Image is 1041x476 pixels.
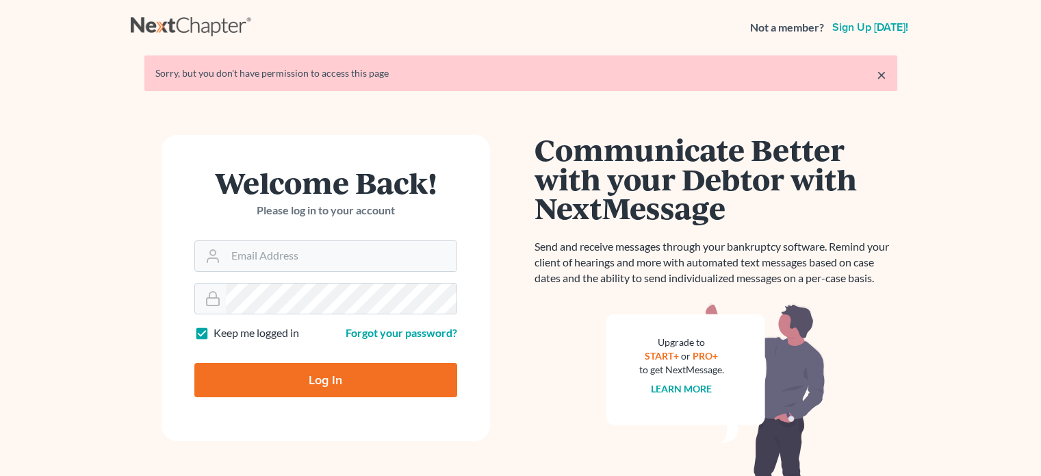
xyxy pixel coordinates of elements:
[681,350,691,362] span: or
[194,363,457,397] input: Log In
[535,239,897,286] p: Send and receive messages through your bankruptcy software. Remind your client of hearings and mo...
[651,383,712,394] a: Learn more
[639,363,724,377] div: to get NextMessage.
[194,168,457,197] h1: Welcome Back!
[645,350,679,362] a: START+
[155,66,886,80] div: Sorry, but you don't have permission to access this page
[750,20,824,36] strong: Not a member?
[639,336,724,349] div: Upgrade to
[194,203,457,218] p: Please log in to your account
[226,241,457,271] input: Email Address
[830,22,911,33] a: Sign up [DATE]!
[535,135,897,223] h1: Communicate Better with your Debtor with NextMessage
[346,326,457,339] a: Forgot your password?
[877,66,886,83] a: ×
[214,325,299,341] label: Keep me logged in
[693,350,718,362] a: PRO+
